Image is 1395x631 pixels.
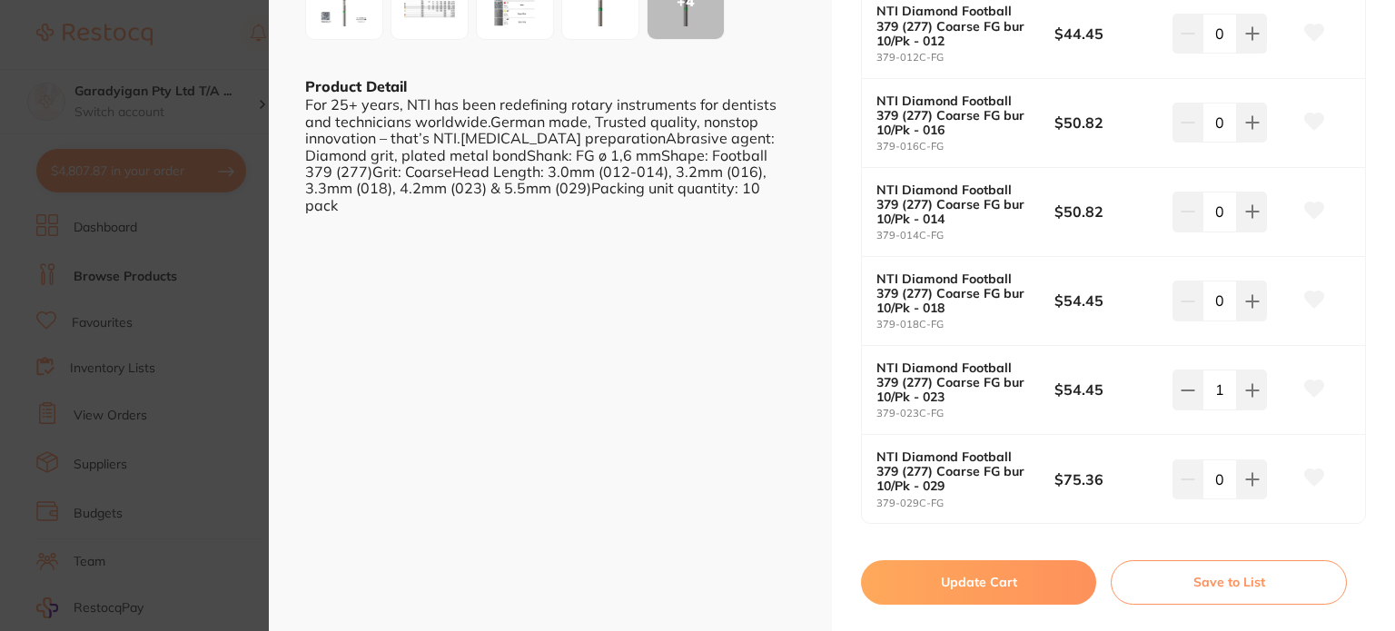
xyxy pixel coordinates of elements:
[876,271,1036,315] b: NTI Diamond Football 379 (277) Coarse FG bur 10/Pk - 018
[876,182,1036,226] b: NTI Diamond Football 379 (277) Coarse FG bur 10/Pk - 014
[876,230,1054,242] small: 379-014C-FG
[861,560,1096,604] button: Update Cart
[305,96,796,213] div: For 25+ years, NTI has been redefining rotary instruments for dentists and technicians worldwide....
[1054,380,1161,399] b: $54.45
[876,360,1036,404] b: NTI Diamond Football 379 (277) Coarse FG bur 10/Pk - 023
[876,449,1036,493] b: NTI Diamond Football 379 (277) Coarse FG bur 10/Pk - 029
[1054,469,1161,489] b: $75.36
[1054,24,1161,44] b: $44.45
[1054,291,1161,311] b: $54.45
[876,498,1054,509] small: 379-029C-FG
[305,77,407,95] b: Product Detail
[876,319,1054,330] small: 379-018C-FG
[1111,560,1347,604] button: Save to List
[876,94,1036,137] b: NTI Diamond Football 379 (277) Coarse FG bur 10/Pk - 016
[1054,113,1161,133] b: $50.82
[876,408,1054,419] small: 379-023C-FG
[876,4,1036,47] b: NTI Diamond Football 379 (277) Coarse FG bur 10/Pk - 012
[876,52,1054,64] small: 379-012C-FG
[876,141,1054,153] small: 379-016C-FG
[1054,202,1161,222] b: $50.82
